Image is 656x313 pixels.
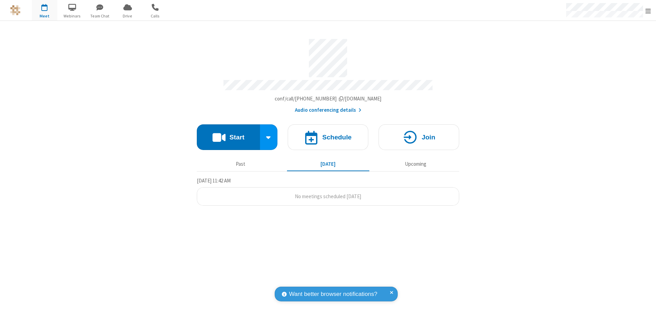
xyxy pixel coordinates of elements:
[374,158,457,171] button: Upcoming
[275,95,382,102] span: Copy my meeting room link
[422,134,435,140] h4: Join
[295,193,361,200] span: No meetings scheduled [DATE]
[10,5,20,15] img: QA Selenium DO NOT DELETE OR CHANGE
[59,13,85,19] span: Webinars
[197,34,459,114] section: Account details
[197,177,459,206] section: Today's Meetings
[289,290,377,299] span: Want better browser notifications?
[200,158,282,171] button: Past
[260,124,278,150] div: Start conference options
[229,134,244,140] h4: Start
[32,13,57,19] span: Meet
[115,13,140,19] span: Drive
[295,106,361,114] button: Audio conferencing details
[288,124,368,150] button: Schedule
[322,134,352,140] h4: Schedule
[142,13,168,19] span: Calls
[197,177,231,184] span: [DATE] 11:42 AM
[87,13,113,19] span: Team Chat
[287,158,369,171] button: [DATE]
[197,124,260,150] button: Start
[379,124,459,150] button: Join
[639,295,651,308] iframe: Chat
[275,95,382,103] button: Copy my meeting room linkCopy my meeting room link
